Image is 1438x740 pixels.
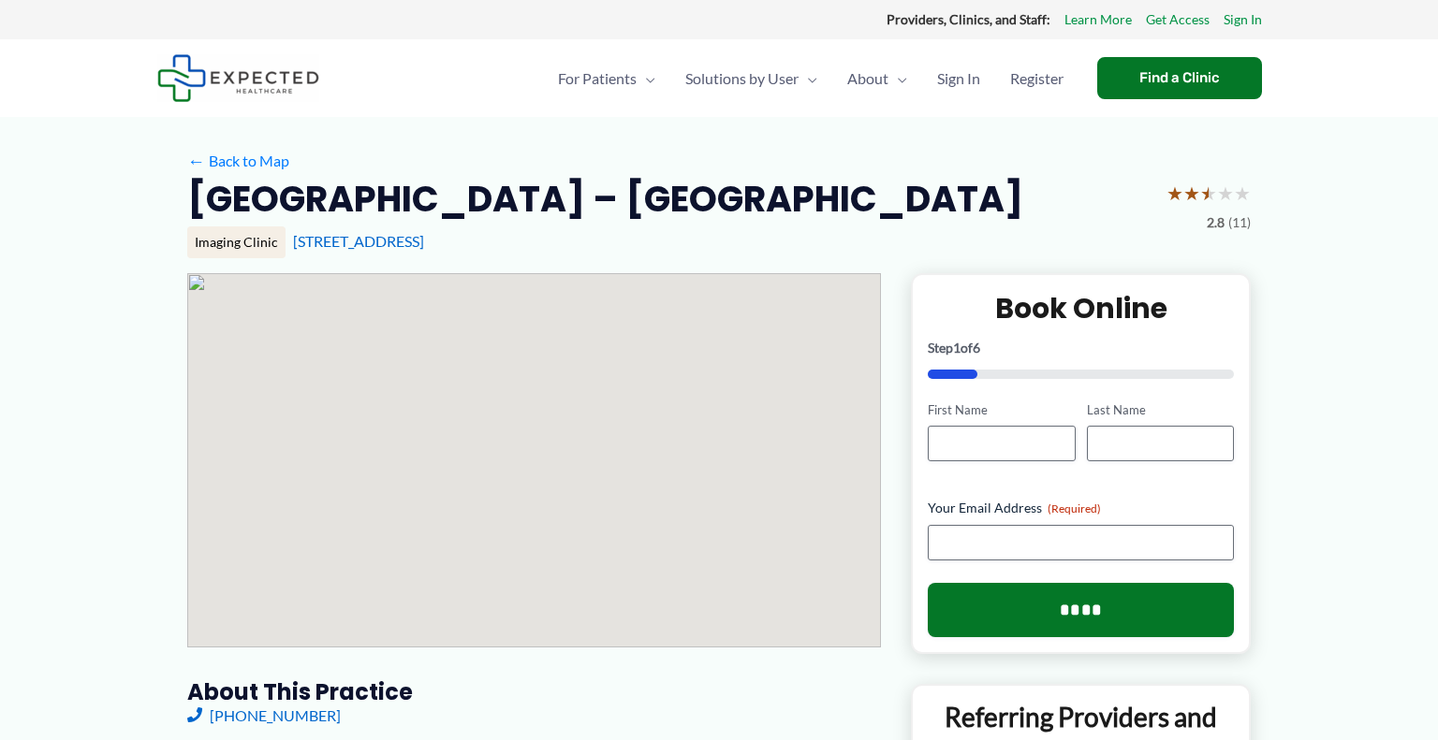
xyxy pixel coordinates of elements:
span: ★ [1200,176,1217,210]
img: Expected Healthcare Logo - side, dark font, small [157,54,319,102]
a: ←Back to Map [187,147,289,175]
span: Sign In [937,46,980,111]
span: ★ [1167,176,1183,210]
span: Menu Toggle [799,46,817,111]
label: First Name [928,401,1075,419]
a: [PHONE_NUMBER] [187,706,341,724]
nav: Primary Site Navigation [543,46,1078,111]
span: 6 [973,340,980,355]
h2: [GEOGRAPHIC_DATA] – [GEOGRAPHIC_DATA] [187,176,1023,222]
span: Register [1010,46,1064,111]
a: Sign In [1224,7,1262,32]
span: ★ [1183,176,1200,210]
h3: About this practice [187,677,881,706]
span: 2.8 [1207,210,1225,235]
strong: Providers, Clinics, and Staff: [887,11,1050,27]
label: Last Name [1087,401,1234,419]
span: Menu Toggle [888,46,907,111]
a: Solutions by UserMenu Toggle [670,46,832,111]
label: Your Email Address [928,499,1234,517]
a: AboutMenu Toggle [832,46,922,111]
span: For Patients [558,46,637,111]
span: ← [187,152,205,169]
a: For PatientsMenu Toggle [543,46,670,111]
span: 1 [953,340,961,355]
h2: Book Online [928,290,1234,326]
span: (11) [1228,210,1251,235]
span: (Required) [1048,501,1101,515]
span: Menu Toggle [637,46,655,111]
a: Register [995,46,1078,111]
p: Step of [928,341,1234,355]
span: About [847,46,888,111]
a: Sign In [922,46,995,111]
div: Imaging Clinic [187,226,286,258]
span: ★ [1217,176,1234,210]
a: Find a Clinic [1097,57,1262,99]
a: [STREET_ADDRESS] [293,232,424,250]
span: ★ [1234,176,1251,210]
a: Get Access [1146,7,1210,32]
a: Learn More [1064,7,1132,32]
span: Solutions by User [685,46,799,111]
